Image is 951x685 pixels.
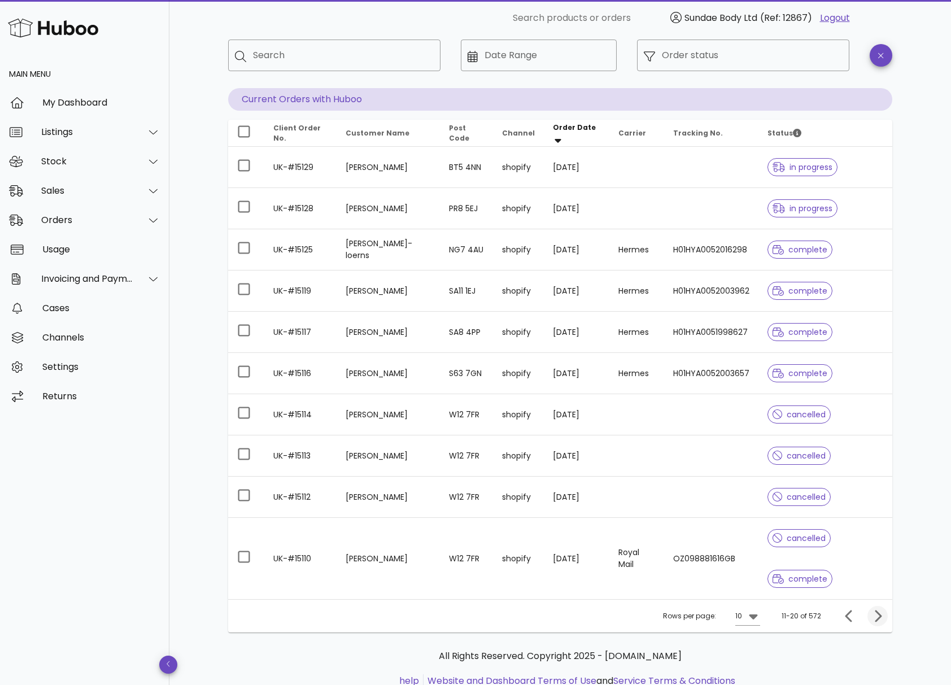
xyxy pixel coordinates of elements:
td: shopify [493,394,544,435]
span: complete [773,287,827,295]
td: Royal Mail [609,518,664,599]
td: [DATE] [544,518,609,599]
td: shopify [493,435,544,477]
td: shopify [493,229,544,270]
th: Customer Name [337,120,440,147]
td: UK-#15116 [264,353,337,394]
td: [PERSON_NAME] [337,147,440,188]
th: Client Order No. [264,120,337,147]
td: [DATE] [544,394,609,435]
div: Usage [42,244,160,255]
span: complete [773,369,827,377]
td: shopify [493,477,544,518]
td: [DATE] [544,353,609,394]
td: UK-#15112 [264,477,337,518]
span: cancelled [773,452,826,460]
span: in progress [773,163,832,171]
span: complete [773,328,827,336]
div: Listings [41,126,133,137]
td: shopify [493,518,544,599]
span: Status [767,128,801,138]
td: H01HYA0051998627 [664,312,758,353]
span: Client Order No. [273,123,321,143]
td: UK-#15110 [264,518,337,599]
span: complete [773,575,827,583]
td: NG7 4AU [440,229,493,270]
div: Invoicing and Payments [41,273,133,284]
td: UK-#15119 [264,270,337,312]
td: [PERSON_NAME] [337,477,440,518]
span: Sundae Body Ltd [684,11,757,24]
td: [DATE] [544,188,609,229]
td: H01HYA0052003962 [664,270,758,312]
td: H01HYA0052016298 [664,229,758,270]
td: shopify [493,353,544,394]
p: All Rights Reserved. Copyright 2025 - [DOMAIN_NAME] [237,649,883,663]
th: Channel [493,120,544,147]
div: Returns [42,391,160,402]
span: cancelled [773,534,826,542]
span: in progress [773,204,832,212]
td: W12 7FR [440,518,493,599]
div: My Dashboard [42,97,160,108]
span: Post Code [449,123,469,143]
td: UK-#15125 [264,229,337,270]
td: UK-#15117 [264,312,337,353]
div: 11-20 of 572 [782,611,821,621]
div: Sales [41,185,133,196]
td: shopify [493,188,544,229]
span: cancelled [773,493,826,501]
p: Current Orders with Huboo [228,88,892,111]
td: [PERSON_NAME] [337,435,440,477]
span: (Ref: 12867) [760,11,812,24]
td: [DATE] [544,435,609,477]
td: [PERSON_NAME] [337,518,440,599]
th: Tracking No. [664,120,758,147]
td: [PERSON_NAME] [337,394,440,435]
td: [PERSON_NAME] [337,270,440,312]
th: Post Code [440,120,493,147]
td: SA11 1EJ [440,270,493,312]
td: shopify [493,270,544,312]
td: Hermes [609,353,664,394]
td: UK-#15114 [264,394,337,435]
td: [PERSON_NAME] [337,312,440,353]
span: Customer Name [346,128,409,138]
button: Next page [867,606,888,626]
td: W12 7FR [440,394,493,435]
span: Order Date [553,123,596,132]
button: Previous page [839,606,860,626]
div: Orders [41,215,133,225]
td: S63 7GN [440,353,493,394]
div: Rows per page: [663,600,760,632]
img: Huboo Logo [8,16,98,40]
td: [PERSON_NAME] [337,353,440,394]
span: Tracking No. [673,128,723,138]
div: Cases [42,303,160,313]
td: [DATE] [544,477,609,518]
span: Carrier [618,128,646,138]
td: [DATE] [544,229,609,270]
td: [PERSON_NAME]-loerns [337,229,440,270]
td: Hermes [609,312,664,353]
td: PR8 5EJ [440,188,493,229]
td: BT5 4NN [440,147,493,188]
td: W12 7FR [440,477,493,518]
td: [DATE] [544,312,609,353]
td: shopify [493,312,544,353]
td: [DATE] [544,270,609,312]
td: [DATE] [544,147,609,188]
div: 10 [735,611,742,621]
th: Status [758,120,892,147]
span: cancelled [773,411,826,418]
td: UK-#15128 [264,188,337,229]
th: Carrier [609,120,664,147]
div: 10Rows per page: [735,607,760,625]
a: Logout [820,11,850,25]
td: UK-#15129 [264,147,337,188]
span: complete [773,246,827,254]
td: OZ098881616GB [664,518,758,599]
td: SA8 4PP [440,312,493,353]
td: shopify [493,147,544,188]
td: UK-#15113 [264,435,337,477]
